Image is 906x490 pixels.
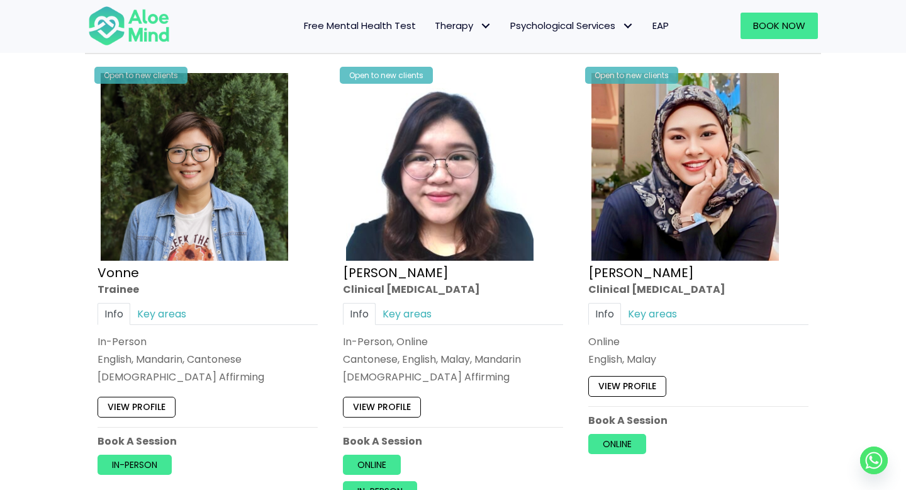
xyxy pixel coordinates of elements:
div: Open to new clients [94,67,187,84]
a: Free Mental Health Test [294,13,425,39]
a: Online [588,434,646,454]
img: Yasmin Clinical Psychologist [591,73,779,261]
nav: Menu [186,13,678,39]
a: Whatsapp [860,447,888,474]
div: Open to new clients [340,67,433,84]
div: Trainee [98,282,318,297]
span: Book Now [753,19,805,32]
a: Online [343,455,401,475]
span: Free Mental Health Test [304,19,416,32]
p: Book A Session [343,434,563,448]
span: Psychological Services: submenu [618,17,637,35]
a: Book Now [741,13,818,39]
img: Vonne Trainee [101,73,288,261]
a: Info [343,303,376,325]
img: Aloe mind Logo [88,5,170,47]
div: In-Person, Online [343,334,563,349]
a: Key areas [376,303,439,325]
span: Psychological Services [510,19,634,32]
div: In-Person [98,334,318,349]
div: Online [588,334,808,349]
div: [DEMOGRAPHIC_DATA] Affirming [343,370,563,384]
span: Therapy: submenu [476,17,495,35]
a: [PERSON_NAME] [588,264,694,282]
div: Open to new clients [585,67,678,84]
a: Psychological ServicesPsychological Services: submenu [501,13,643,39]
a: Key areas [621,303,684,325]
div: Clinical [MEDICAL_DATA] [588,282,808,297]
div: [DEMOGRAPHIC_DATA] Affirming [98,370,318,384]
a: Key areas [130,303,193,325]
p: English, Malay [588,352,808,367]
p: Book A Session [98,434,318,448]
a: Info [98,303,130,325]
span: EAP [652,19,669,32]
a: Vonne [98,264,139,282]
a: [PERSON_NAME] [343,264,449,282]
span: Therapy [435,19,491,32]
a: TherapyTherapy: submenu [425,13,501,39]
a: View profile [98,397,176,418]
a: Info [588,303,621,325]
div: Clinical [MEDICAL_DATA] [343,282,563,297]
p: English, Mandarin, Cantonese [98,352,318,367]
a: In-person [98,455,172,475]
a: EAP [643,13,678,39]
p: Cantonese, English, Malay, Mandarin [343,352,563,367]
a: View profile [588,376,666,396]
img: Wei Shan_Profile-300×300 [346,73,534,261]
a: View profile [343,397,421,418]
p: Book A Session [588,413,808,428]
